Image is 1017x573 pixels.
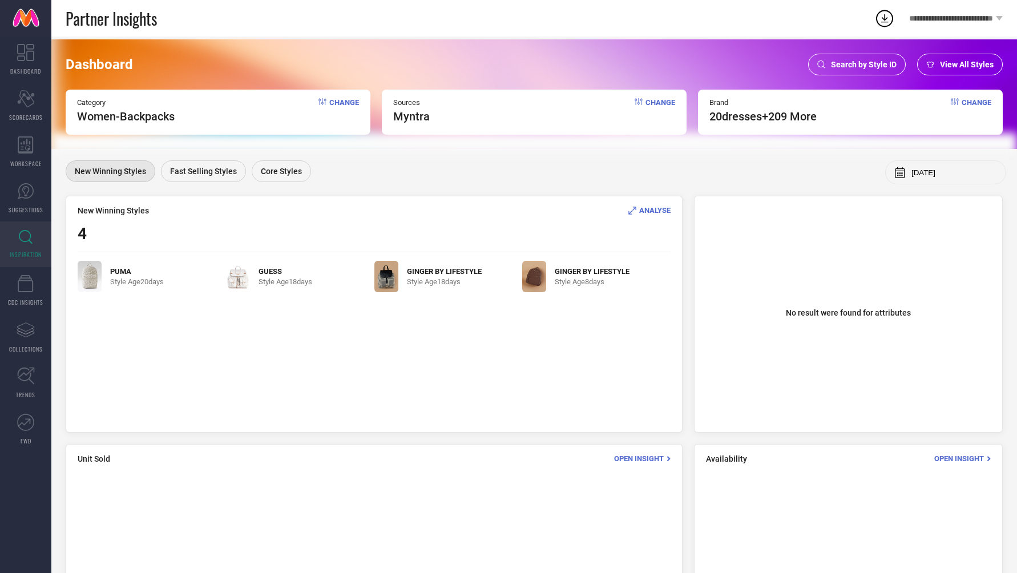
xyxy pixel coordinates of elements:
[10,159,42,168] span: WORKSPACE
[393,98,430,107] span: Sources
[706,454,747,463] span: Availability
[78,261,102,292] img: 67a62e47-5b4d-47c3-907e-fdac89bd0ff01753098369885-Pop-Womens-Small-Backpack-4461753098369188-1.jpg
[934,454,984,463] span: Open Insight
[226,261,250,292] img: h15RfEPF_b433a4ff597444789b74adeb57c2b5fd.jpg
[77,110,175,123] span: Women-Backpacks
[9,205,43,214] span: SUGGESTIONS
[259,277,312,286] span: Style Age 18 days
[78,224,87,243] span: 4
[10,67,41,75] span: DASHBOARD
[628,205,671,216] div: Analyse
[75,167,146,176] span: New Winning Styles
[259,267,312,276] span: GUESS
[614,453,671,464] div: Open Insight
[911,168,997,177] input: Select month
[170,167,237,176] span: Fast Selling Styles
[374,261,398,292] img: 9zGlG2yl_b79854ae20594f00a34c3b54c0613e51.jpg
[645,98,675,123] span: Change
[709,110,817,123] span: 20dresses +209 More
[66,57,133,72] span: Dashboard
[261,167,302,176] span: Core Styles
[110,277,164,286] span: Style Age 20 days
[78,206,149,215] span: New Winning Styles
[831,60,897,69] span: Search by Style ID
[393,110,430,123] span: myntra
[555,277,629,286] span: Style Age 8 days
[21,437,31,445] span: FWD
[639,206,671,215] span: ANALYSE
[9,113,43,122] span: SCORECARDS
[77,98,175,107] span: Category
[10,250,42,259] span: INSPIRATION
[8,298,43,306] span: CDC INSIGHTS
[962,98,991,123] span: Change
[940,60,994,69] span: View All Styles
[407,267,482,276] span: GINGER BY LIFESTYLE
[614,454,664,463] span: Open Insight
[555,267,629,276] span: GINGER BY LIFESTYLE
[110,267,164,276] span: PUMA
[934,453,991,464] div: Open Insight
[874,8,895,29] div: Open download list
[78,454,110,463] span: Unit Sold
[522,261,546,292] img: ceyIAaRo_0e953e771d53439fb5b5d7cf4e01e53a.jpg
[9,345,43,353] span: COLLECTIONS
[66,7,157,30] span: Partner Insights
[16,390,35,399] span: TRENDS
[786,308,911,317] span: No result were found for attributes
[329,98,359,123] span: Change
[407,277,482,286] span: Style Age 18 days
[709,98,817,107] span: Brand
